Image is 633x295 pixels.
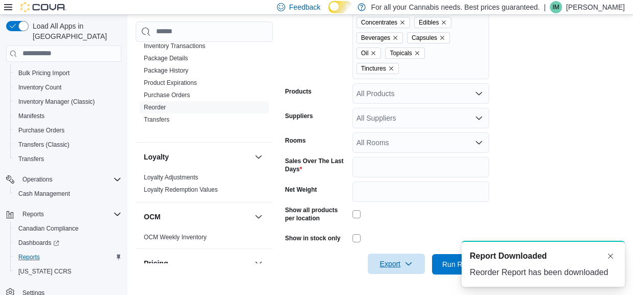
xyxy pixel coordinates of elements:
[14,96,121,108] span: Inventory Manager (Classic)
[10,152,125,166] button: Transfers
[470,266,617,279] div: Reorder Report has been downloaded
[144,212,161,222] h3: OCM
[14,81,121,94] span: Inventory Count
[604,250,617,262] button: Dismiss toast
[144,174,198,181] a: Loyalty Adjustments
[414,17,451,28] span: Edibles
[14,265,75,278] a: [US_STATE] CCRS
[289,2,320,12] span: Feedback
[368,254,425,274] button: Export
[439,35,445,41] button: Remove Capsules from selection in this group
[388,65,394,72] button: Remove Tinctures from selection in this group
[285,157,348,173] label: Sales Over The Last Days
[399,19,406,26] button: Remove Concentrates from selection in this group
[10,80,125,95] button: Inventory Count
[14,153,48,165] a: Transfers
[144,173,198,181] span: Loyalty Adjustments
[14,124,121,137] span: Purchase Orders
[392,35,398,41] button: Remove Beverages from selection in this group
[357,63,399,74] span: Tinctures
[144,116,169,123] a: Transfers
[470,250,617,262] div: Notification
[18,155,44,163] span: Transfers
[385,48,424,59] span: Topicals
[14,124,69,137] a: Purchase Orders
[10,95,125,109] button: Inventory Manager (Classic)
[14,67,121,79] span: Bulk Pricing Import
[14,110,121,122] span: Manifests
[18,112,44,120] span: Manifests
[252,257,265,269] button: Pricing
[144,258,250,268] button: Pricing
[419,17,439,28] span: Edibles
[144,233,207,241] span: OCM Weekly Inventory
[14,67,74,79] a: Bulk Pricing Import
[285,137,306,145] label: Rooms
[470,250,547,262] span: Report Downloaded
[144,258,168,268] h3: Pricing
[252,151,265,163] button: Loyalty
[357,17,410,28] span: Concentrates
[144,116,169,124] span: Transfers
[285,234,341,242] label: Show in stock only
[14,222,83,235] a: Canadian Compliance
[285,206,348,222] label: Show all products per location
[144,66,188,75] span: Package History
[29,21,121,41] span: Load All Apps in [GEOGRAPHIC_DATA]
[412,33,437,43] span: Capsules
[144,186,218,194] span: Loyalty Redemption Values
[285,186,317,194] label: Net Weight
[10,109,125,123] button: Manifests
[14,188,121,200] span: Cash Management
[14,251,44,263] a: Reports
[475,139,483,147] button: Open list of options
[18,190,70,198] span: Cash Management
[14,222,121,235] span: Canadian Compliance
[14,81,66,94] a: Inventory Count
[144,42,206,50] a: Inventory Transactions
[10,66,125,80] button: Bulk Pricing Import
[144,79,197,87] span: Product Expirations
[357,48,382,59] span: Oil
[10,187,125,201] button: Cash Management
[18,141,69,149] span: Transfers (Classic)
[18,98,95,106] span: Inventory Manager (Classic)
[374,254,419,274] span: Export
[252,211,265,223] button: OCM
[14,96,99,108] a: Inventory Manager (Classic)
[407,32,450,43] span: Capsules
[2,172,125,187] button: Operations
[18,173,57,186] button: Operations
[18,239,59,247] span: Dashboards
[18,69,70,77] span: Bulk Pricing Import
[18,253,40,261] span: Reports
[20,2,66,12] img: Cova
[144,55,188,62] a: Package Details
[14,265,121,278] span: Washington CCRS
[10,123,125,138] button: Purchase Orders
[144,92,190,99] a: Purchase Orders
[10,138,125,152] button: Transfers (Classic)
[371,1,540,13] p: For all your Cannabis needs. Best prices guaranteed.
[18,208,48,220] button: Reports
[144,67,188,74] a: Package History
[361,63,386,74] span: Tinctures
[10,236,125,250] a: Dashboards
[136,171,273,202] div: Loyalty
[136,231,273,248] div: OCM
[361,48,369,58] span: Oil
[144,212,250,222] button: OCM
[18,267,71,276] span: [US_STATE] CCRS
[566,1,625,13] p: [PERSON_NAME]
[144,104,166,111] a: Reorder
[18,224,79,233] span: Canadian Compliance
[14,237,63,249] a: Dashboards
[14,139,121,151] span: Transfers (Classic)
[390,48,412,58] span: Topicals
[475,114,483,122] button: Open list of options
[22,175,53,184] span: Operations
[144,103,166,111] span: Reorder
[552,1,559,13] span: IM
